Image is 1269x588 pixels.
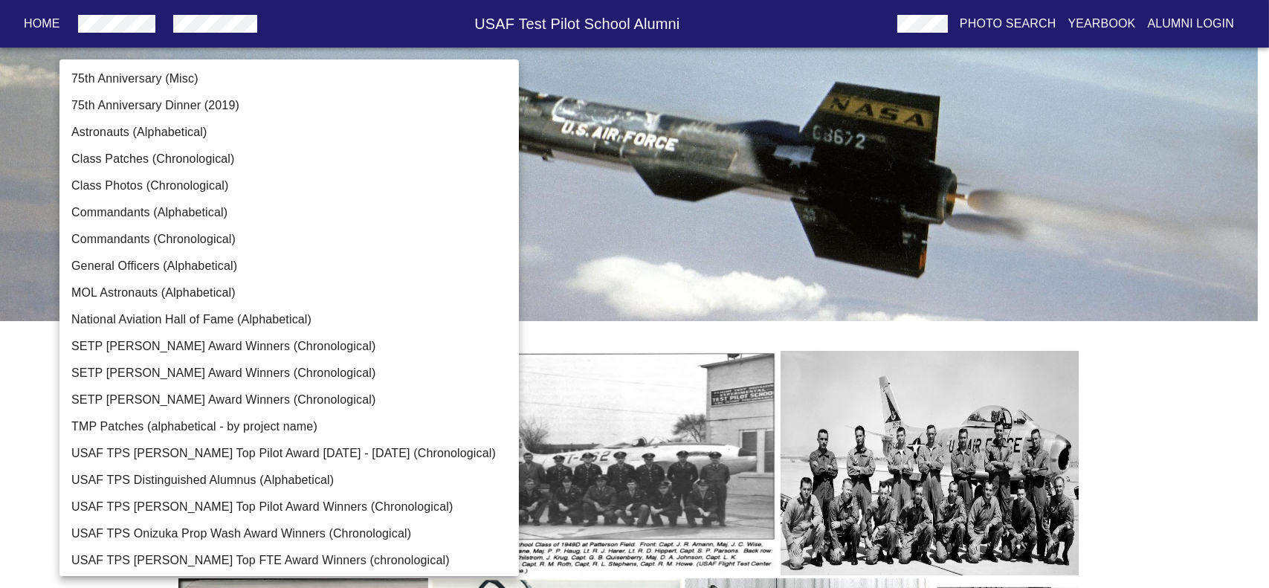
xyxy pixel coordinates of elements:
li: 75th Anniversary (Misc) [59,65,530,92]
li: MOL Astronauts (Alphabetical) [59,280,530,306]
li: Astronauts (Alphabetical) [59,119,530,146]
li: USAF TPS Distinguished Alumnus (Alphabetical) [59,467,530,494]
li: Class Photos (Chronological) [59,172,530,199]
li: National Aviation Hall of Fame (Alphabetical) [59,306,530,333]
li: Class Patches (Chronological) [59,146,530,172]
li: SETP [PERSON_NAME] Award Winners (Chronological) [59,387,530,413]
li: USAF TPS [PERSON_NAME] Top Pilot Award Winners (Chronological) [59,494,530,520]
li: USAF TPS [PERSON_NAME] Top Pilot Award [DATE] - [DATE] (Chronological) [59,440,530,467]
li: 75th Anniversary Dinner (2019) [59,92,530,119]
li: General Officers (Alphabetical) [59,253,530,280]
li: USAF TPS [PERSON_NAME] Top FTE Award Winners (chronological) [59,547,530,574]
li: TMP Patches (alphabetical - by project name) [59,413,530,440]
li: SETP [PERSON_NAME] Award Winners (Chronological) [59,360,530,387]
li: Commandants (Chronological) [59,226,530,253]
li: SETP [PERSON_NAME] Award Winners (Chronological) [59,333,530,360]
li: Commandants (Alphabetical) [59,199,530,226]
li: USAF TPS Onizuka Prop Wash Award Winners (Chronological) [59,520,530,547]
